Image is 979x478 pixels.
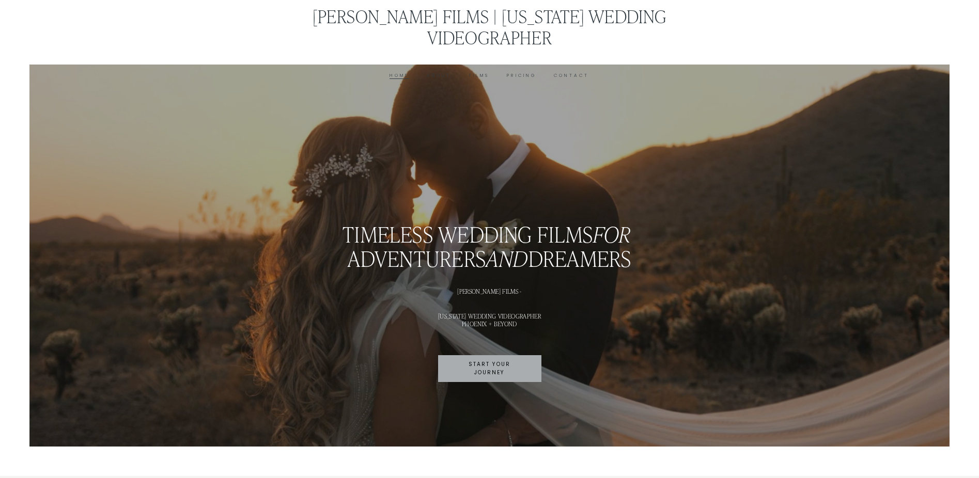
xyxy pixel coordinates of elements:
[427,72,451,79] a: About
[180,288,800,295] h1: [PERSON_NAME] FILMS -
[507,72,536,79] a: Pricing
[313,4,666,49] a: [PERSON_NAME] Films | [US_STATE] Wedding Videographer
[469,72,489,79] a: Films
[438,355,541,382] a: START YOUR JOURNEY
[390,72,409,79] a: Home
[180,222,800,269] h2: timeless wedding films ADVENTURERS DREAMERS
[593,220,631,248] em: for
[554,72,589,79] a: Contact
[486,244,529,272] em: and
[180,312,800,327] h1: [US_STATE] WEDDING VIDEOGRAPHER PHOENIX + BEYOND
